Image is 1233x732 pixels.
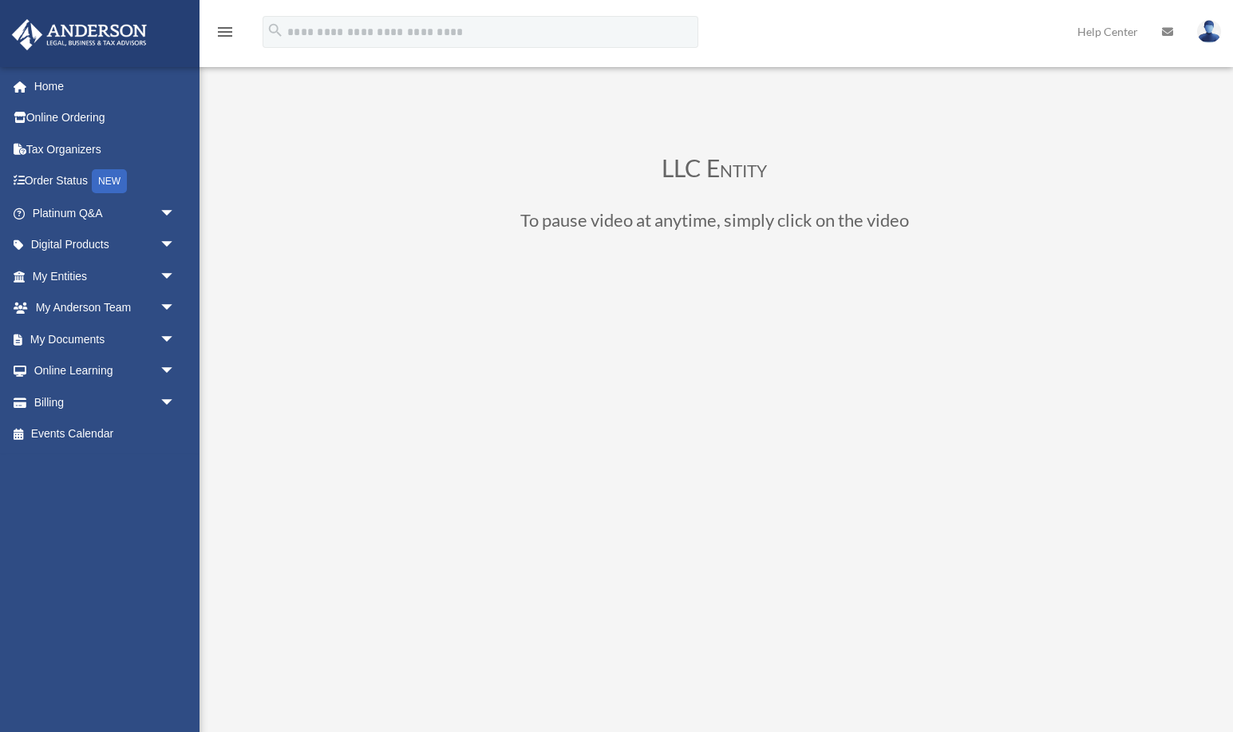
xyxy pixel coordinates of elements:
a: menu [215,28,235,42]
a: My Documentsarrow_drop_down [11,323,200,355]
div: NEW [92,169,127,193]
a: Platinum Q&Aarrow_drop_down [11,197,200,229]
span: arrow_drop_down [160,386,192,419]
span: arrow_drop_down [160,197,192,230]
a: Online Learningarrow_drop_down [11,355,200,387]
a: Order StatusNEW [11,165,200,198]
a: My Entitiesarrow_drop_down [11,260,200,292]
h3: LLC Entity [283,156,1145,188]
a: My Anderson Teamarrow_drop_down [11,292,200,324]
img: User Pic [1197,20,1221,43]
a: Billingarrow_drop_down [11,386,200,418]
i: search [267,22,284,39]
i: menu [215,22,235,42]
a: Digital Productsarrow_drop_down [11,229,200,261]
span: arrow_drop_down [160,229,192,262]
a: Tax Organizers [11,133,200,165]
span: arrow_drop_down [160,260,192,293]
h3: To pause video at anytime, simply click on the video [283,212,1145,237]
span: arrow_drop_down [160,292,192,325]
span: arrow_drop_down [160,355,192,388]
span: arrow_drop_down [160,323,192,356]
a: Home [11,70,200,102]
img: Anderson Advisors Platinum Portal [7,19,152,50]
a: Events Calendar [11,418,200,450]
a: Online Ordering [11,102,200,134]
